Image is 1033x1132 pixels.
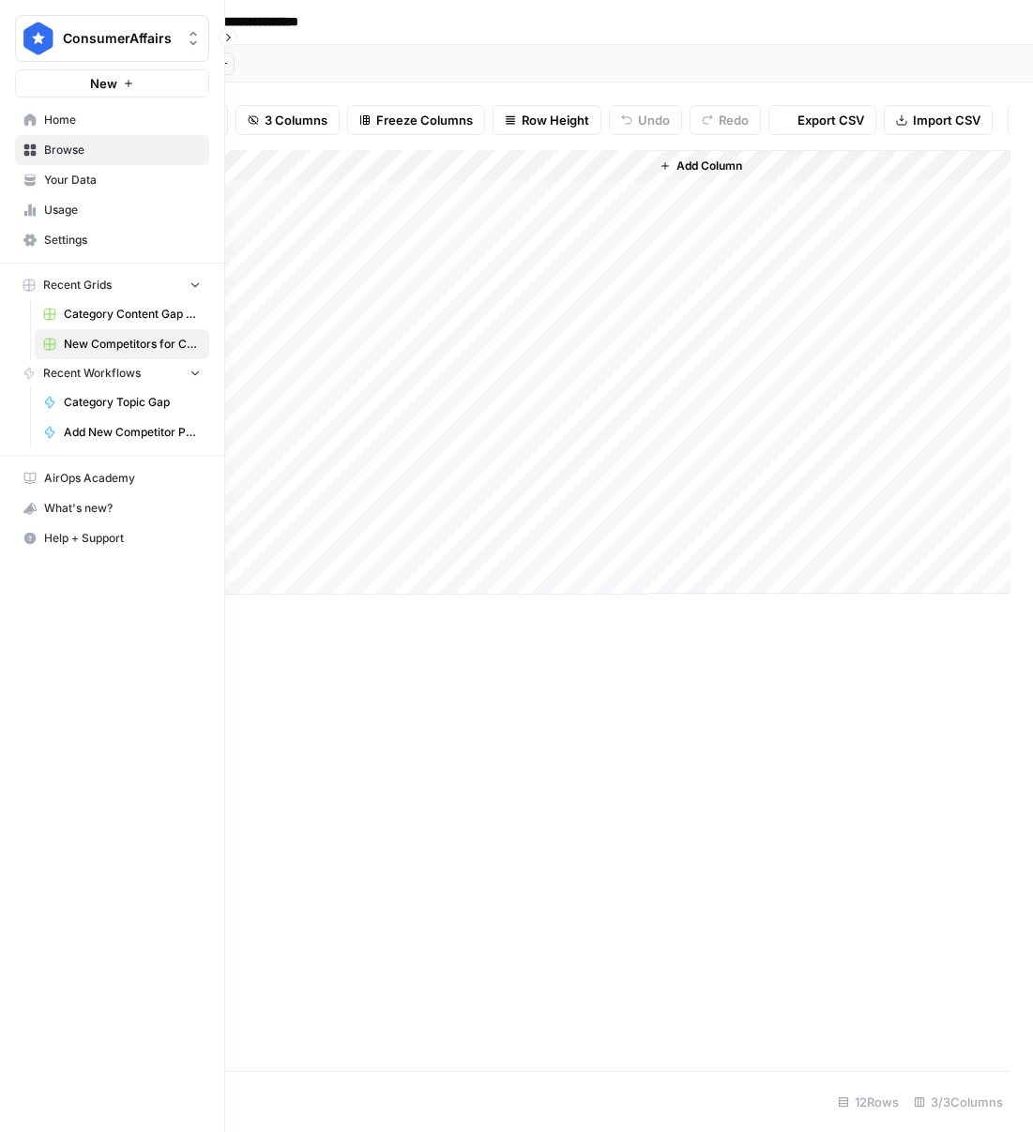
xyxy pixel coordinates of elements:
div: What's new? [16,494,208,522]
span: Add New Competitor Pages to Grid [64,424,201,441]
button: 3 Columns [235,105,340,135]
button: Add Column [652,154,750,178]
span: AirOps Academy [44,470,201,487]
button: Redo [690,105,761,135]
a: Settings [15,225,209,255]
span: Export CSV [798,111,864,129]
span: Home [44,112,201,128]
a: New Competitors for Category Gap [35,329,209,359]
span: Help + Support [44,530,201,547]
a: Category Content Gap Analysis [35,299,209,329]
button: Freeze Columns [347,105,485,135]
span: Freeze Columns [376,111,473,129]
a: Your Data [15,165,209,195]
button: What's new? [15,493,209,523]
a: Usage [15,195,209,225]
button: Row Height [493,105,601,135]
a: Category Topic Gap [35,387,209,417]
span: Undo [638,111,670,129]
button: Undo [609,105,682,135]
span: Category Topic Gap [64,394,201,411]
button: New [15,69,209,98]
span: Settings [44,232,201,249]
button: Recent Grids [15,271,209,299]
span: Add Column [676,158,742,174]
span: 3 Columns [265,111,327,129]
img: ConsumerAffairs Logo [22,22,55,55]
span: New [90,74,117,93]
span: Recent Grids [43,277,112,294]
span: Category Content Gap Analysis [64,306,201,323]
span: New Competitors for Category Gap [64,336,201,353]
button: Recent Workflows [15,359,209,387]
div: 12 Rows [830,1087,906,1117]
div: 3/3 Columns [906,1087,1010,1117]
a: Browse [15,135,209,165]
span: Row Height [522,111,589,129]
button: Workspace: ConsumerAffairs [15,15,209,62]
span: Browse [44,142,201,158]
a: Home [15,105,209,135]
span: Recent Workflows [43,365,141,382]
span: Redo [719,111,749,129]
span: Import CSV [913,111,980,129]
button: Import CSV [884,105,993,135]
a: Add New Competitor Pages to Grid [35,417,209,447]
button: Help + Support [15,523,209,553]
span: Your Data [44,172,201,189]
a: AirOps Academy [15,463,209,493]
span: ConsumerAffairs [63,29,176,48]
span: Usage [44,202,201,219]
button: Export CSV [768,105,876,135]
